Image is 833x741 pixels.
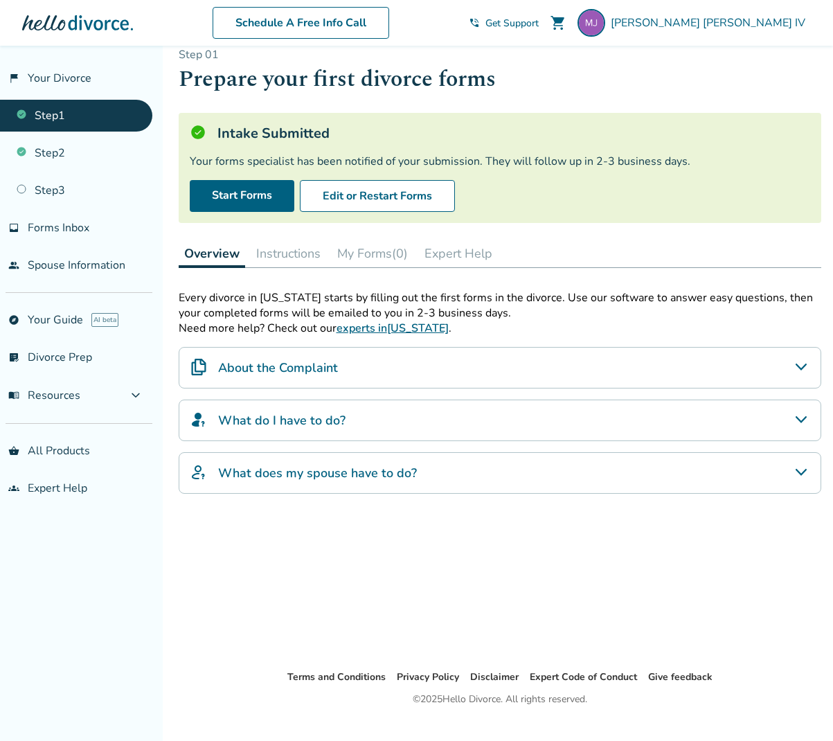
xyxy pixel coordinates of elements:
div: © 2025 Hello Divorce. All rights reserved. [413,691,587,708]
a: Terms and Conditions [287,670,386,684]
span: expand_more [127,387,144,404]
iframe: Chat Widget [764,675,833,741]
div: What do I have to do? [179,400,821,441]
div: About the Complaint [179,347,821,389]
h4: What does my spouse have to do? [218,464,417,482]
span: shopping_cart [550,15,566,31]
h5: Intake Submitted [217,124,330,143]
a: experts in[US_STATE] [337,321,449,336]
h4: What do I have to do? [218,411,346,429]
div: Every divorce in [US_STATE] starts by filling out the first forms in the divorce. Use our softwar... [179,290,821,321]
img: What does my spouse have to do? [190,464,207,481]
img: mjiv80@gmail.com [577,9,605,37]
a: Expert Code of Conduct [530,670,637,684]
span: flag_2 [8,73,19,84]
span: AI beta [91,313,118,327]
button: Overview [179,240,245,268]
h1: Prepare your first divorce forms [179,62,821,96]
p: Step 0 1 [179,47,821,62]
p: Need more help? Check out our . [179,321,821,336]
div: Your forms specialist has been notified of your submission. They will follow up in 2-3 business d... [190,154,810,169]
span: inbox [8,222,19,233]
span: groups [8,483,19,494]
span: Resources [8,388,80,403]
span: menu_book [8,390,19,401]
button: Expert Help [419,240,498,267]
button: My Forms(0) [332,240,413,267]
a: phone_in_talkGet Support [469,17,539,30]
span: list_alt_check [8,352,19,363]
span: people [8,260,19,271]
span: [PERSON_NAME] [PERSON_NAME] IV [611,15,811,30]
h4: About the Complaint [218,359,338,377]
span: explore [8,314,19,325]
a: Start Forms [190,180,294,212]
span: Get Support [485,17,539,30]
img: What do I have to do? [190,411,207,428]
a: Privacy Policy [397,670,459,684]
li: Disclaimer [470,669,519,686]
button: Instructions [251,240,326,267]
li: Give feedback [648,669,713,686]
span: phone_in_talk [469,17,480,28]
button: Edit or Restart Forms [300,180,455,212]
img: About the Complaint [190,359,207,375]
a: Schedule A Free Info Call [213,7,389,39]
span: shopping_basket [8,445,19,456]
span: Forms Inbox [28,220,89,235]
div: What does my spouse have to do? [179,452,821,494]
